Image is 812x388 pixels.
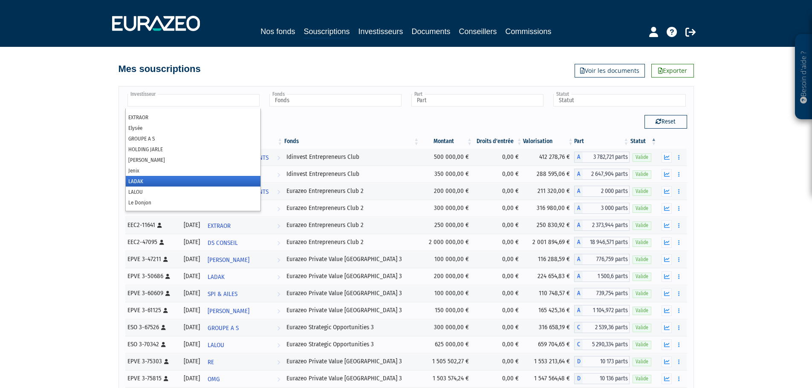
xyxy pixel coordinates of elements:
div: Eurazeo Entrepreneurs Club 2 [286,238,417,247]
div: A - Eurazeo Entrepreneurs Club 2 [574,186,630,197]
a: Souscriptions [303,26,350,39]
i: [Français] Personne physique [161,342,166,347]
div: A - Eurazeo Entrepreneurs Club 2 [574,220,630,231]
span: 2 539,36 parts [583,322,630,333]
td: 100 000,00 € [420,251,473,268]
div: A - Eurazeo Private Value Europe 3 [574,271,630,282]
th: Fonds: activer pour trier la colonne par ordre croissant [283,134,420,149]
span: 776,759 parts [583,254,630,265]
div: EEC2-11641 [127,221,176,230]
div: EEC2-47095 [127,238,176,247]
a: OMG [204,370,283,387]
td: 0,00 € [473,149,523,166]
td: 0,00 € [473,183,523,200]
td: 659 704,65 € [523,336,574,353]
th: Valorisation: activer pour trier la colonne par ordre croissant [523,134,574,149]
span: Valide [633,324,651,332]
span: EXTRAOR [208,218,231,234]
li: [PERSON_NAME] [126,208,260,218]
li: Elysée [126,123,260,133]
span: A [574,271,583,282]
div: Idinvest Entrepreneurs Club [286,170,417,178]
div: Eurazeo Private Value [GEOGRAPHIC_DATA] 3 [286,374,417,383]
div: C - Eurazeo Strategic Opportunities 3 [574,339,630,350]
span: 1 500,6 parts [583,271,630,282]
li: [PERSON_NAME] [126,155,260,165]
td: 0,00 € [473,353,523,370]
div: [DATE] [182,255,201,264]
a: LALOU [204,336,283,353]
span: D [574,373,583,384]
td: 1 503 574,24 € [420,370,473,387]
td: 0,00 € [473,217,523,234]
i: Voir l'investisseur [277,184,280,200]
i: [Français] Personne physique [161,325,166,330]
div: [DATE] [182,340,201,349]
a: Commissions [506,26,552,37]
span: Valide [633,239,651,247]
div: Eurazeo Entrepreneurs Club 2 [286,187,417,195]
a: Voir les documents [575,64,645,78]
div: Idinvest Entrepreneurs Club [286,152,417,161]
span: 739,754 parts [583,288,630,299]
div: Eurazeo Private Value [GEOGRAPHIC_DATA] 3 [286,289,417,298]
div: [DATE] [182,289,201,298]
span: SPI & AILES [208,286,237,302]
i: [Français] Personne physique [157,223,162,228]
div: EPVE 3-60609 [127,289,176,298]
div: Eurazeo Entrepreneurs Club 2 [286,221,417,230]
td: 316 980,00 € [523,200,574,217]
i: Voir l'investisseur [277,252,280,268]
span: Valide [633,341,651,349]
td: 625 000,00 € [420,336,473,353]
td: 0,00 € [473,268,523,285]
i: Voir l'investisseur [277,371,280,387]
div: A - Eurazeo Private Value Europe 3 [574,254,630,265]
span: Valide [633,170,651,178]
span: A [574,254,583,265]
a: Documents [412,26,451,37]
i: [Français] Personne physique [164,376,168,381]
div: [DATE] [182,323,201,332]
li: Jenix [126,165,260,176]
div: [DATE] [182,306,201,315]
p: Besoin d'aide ? [799,39,809,115]
span: 5 290,334 parts [583,339,630,350]
span: A [574,305,583,316]
div: D - Eurazeo Private Value Europe 3 [574,373,630,384]
span: A [574,169,583,180]
td: 300 000,00 € [420,319,473,336]
td: 0,00 € [473,302,523,319]
td: 0,00 € [473,285,523,302]
span: C [574,339,583,350]
i: [Français] Personne physique [163,308,168,313]
a: [PERSON_NAME] [204,251,283,268]
span: 3 782,721 parts [583,152,630,163]
span: A [574,203,583,214]
td: 2 000 000,00 € [420,234,473,251]
span: Valide [633,187,651,195]
td: 200 000,00 € [420,268,473,285]
div: ESO 3-67526 [127,323,176,332]
span: Valide [633,375,651,383]
span: LALOU [208,337,224,353]
i: [Français] Personne physique [159,240,164,245]
i: [Français] Personne physique [163,257,168,262]
span: Valide [633,204,651,213]
td: 500 000,00 € [420,149,473,166]
span: [PERSON_NAME] [208,252,249,268]
span: A [574,237,583,248]
td: 0,00 € [473,319,523,336]
a: DS CONSEIL [204,234,283,251]
li: HOLDING JARLE [126,144,260,155]
i: [Français] Personne physique [165,274,170,279]
div: A - Idinvest Entrepreneurs Club [574,169,630,180]
span: Valide [633,290,651,298]
td: 1 553 213,64 € [523,353,574,370]
li: EXTRAOR [126,112,260,123]
td: 250 830,92 € [523,217,574,234]
span: Valide [633,273,651,281]
td: 116 288,59 € [523,251,574,268]
div: EPVE 3-50686 [127,272,176,281]
a: Exporter [651,64,694,78]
